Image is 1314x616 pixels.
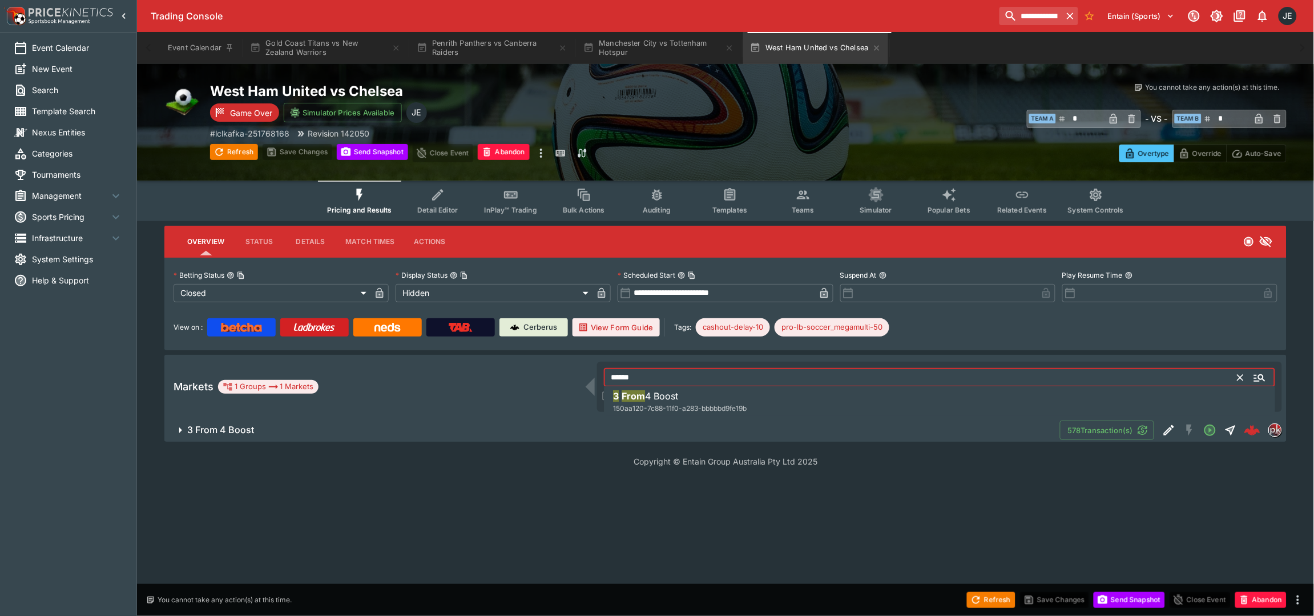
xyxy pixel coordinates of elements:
[32,190,109,202] span: Management
[32,84,123,96] span: Search
[999,7,1062,25] input: search
[1246,147,1281,159] p: Auto-Save
[233,228,285,255] button: Status
[1244,422,1260,438] div: 5e5db7ed-090e-4c31-9062-a0cf82be1d7d
[499,318,568,337] a: Cerberus
[485,206,537,214] span: InPlay™ Trading
[1269,424,1281,437] img: pricekinetics
[1220,420,1241,441] button: Straight
[678,271,686,279] button: Scheduled StartCopy To Clipboard
[32,253,123,265] span: System Settings
[712,206,747,214] span: Templates
[1230,6,1250,26] button: Documentation
[449,323,473,332] img: TabNZ
[534,144,548,162] button: more
[688,271,696,279] button: Copy To Clipboard
[32,169,123,181] span: Tournaments
[460,271,468,279] button: Copy To Clipboard
[622,391,645,402] span: From
[293,323,335,332] img: Ladbrokes
[308,127,369,139] p: Revision 142050
[1146,82,1280,93] p: You cannot take any action(s) at this time.
[1235,593,1287,605] span: Mark an event as closed and abandoned.
[161,32,241,64] button: Event Calendar
[1062,270,1123,280] p: Play Resume Time
[524,322,558,333] p: Cerberus
[696,318,770,337] div: Betting Target: cerberus
[1184,6,1204,26] button: Connected to PK
[284,103,402,122] button: Simulator Prices Available
[696,322,770,333] span: cashout-delay-10
[151,10,995,22] div: Trading Console
[237,271,245,279] button: Copy To Clipboard
[1192,147,1222,159] p: Override
[1175,114,1202,123] span: Team B
[618,270,675,280] p: Scheduled Start
[1068,206,1124,214] span: System Controls
[450,271,458,279] button: Display StatusCopy To Clipboard
[210,144,258,160] button: Refresh
[32,232,109,244] span: Infrastructure
[230,107,272,119] p: Game Over
[1146,113,1168,125] h6: - VS -
[137,455,1314,467] p: Copyright © Entain Group Australia Pty Ltd 2025
[577,32,741,64] button: Manchester City vs Tottenham Hotspur
[1235,592,1287,608] button: Abandon
[1252,6,1273,26] button: Notifications
[1207,6,1227,26] button: Toggle light/dark mode
[510,323,519,332] img: Cerberus
[1125,271,1133,279] button: Play Resume Time
[374,323,400,332] img: Neds
[1249,367,1270,388] button: Close
[32,63,123,75] span: New Event
[1227,145,1287,162] button: Auto-Save
[573,318,660,337] button: View Form Guide
[221,323,262,332] img: Betcha
[860,206,892,214] span: Simulator
[1138,147,1169,159] p: Overtype
[32,42,123,54] span: Event Calendar
[1259,235,1273,249] svg: Hidden
[645,391,678,402] span: 4 Boost
[174,284,370,302] div: Closed
[32,147,123,159] span: Categories
[1231,369,1249,387] button: Clear
[187,424,254,436] h6: 3 From 4 Boost
[410,32,574,64] button: Penrith Panthers vs Canberra Raiders
[997,206,1047,214] span: Related Events
[396,270,448,280] p: Display Status
[174,380,213,393] h5: Markets
[158,595,292,605] p: You cannot take any action(s) at this time.
[478,144,529,160] button: Abandon
[396,284,592,302] div: Hidden
[840,270,877,280] p: Suspend At
[1200,420,1220,441] button: Open
[1243,236,1255,247] svg: Closed
[674,318,691,337] label: Tags:
[1119,145,1287,162] div: Start From
[32,274,123,286] span: Help & Support
[613,391,619,402] span: 3
[1241,419,1264,442] a: 5e5db7ed-090e-4c31-9062-a0cf82be1d7d
[336,228,404,255] button: Match Times
[478,146,529,157] span: Mark an event as closed and abandoned.
[417,206,458,214] span: Detail Editor
[3,5,26,27] img: PriceKinetics Logo
[1179,420,1200,441] button: SGM Disabled
[775,318,889,337] div: Betting Target: cerberus
[32,105,123,117] span: Template Search
[1094,592,1165,608] button: Send Snapshot
[32,211,109,223] span: Sports Pricing
[613,405,747,413] span: 150aa120-7c88-11f0-a283-bbbbbd9fe19b
[29,8,113,17] img: PriceKinetics
[1174,145,1227,162] button: Override
[210,82,748,100] h2: Copy To Clipboard
[1119,145,1174,162] button: Overtype
[1081,7,1099,25] button: No Bookmarks
[967,592,1015,608] button: Refresh
[174,318,203,337] label: View on :
[1291,593,1305,607] button: more
[174,270,224,280] p: Betting Status
[879,271,887,279] button: Suspend At
[178,228,233,255] button: Overview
